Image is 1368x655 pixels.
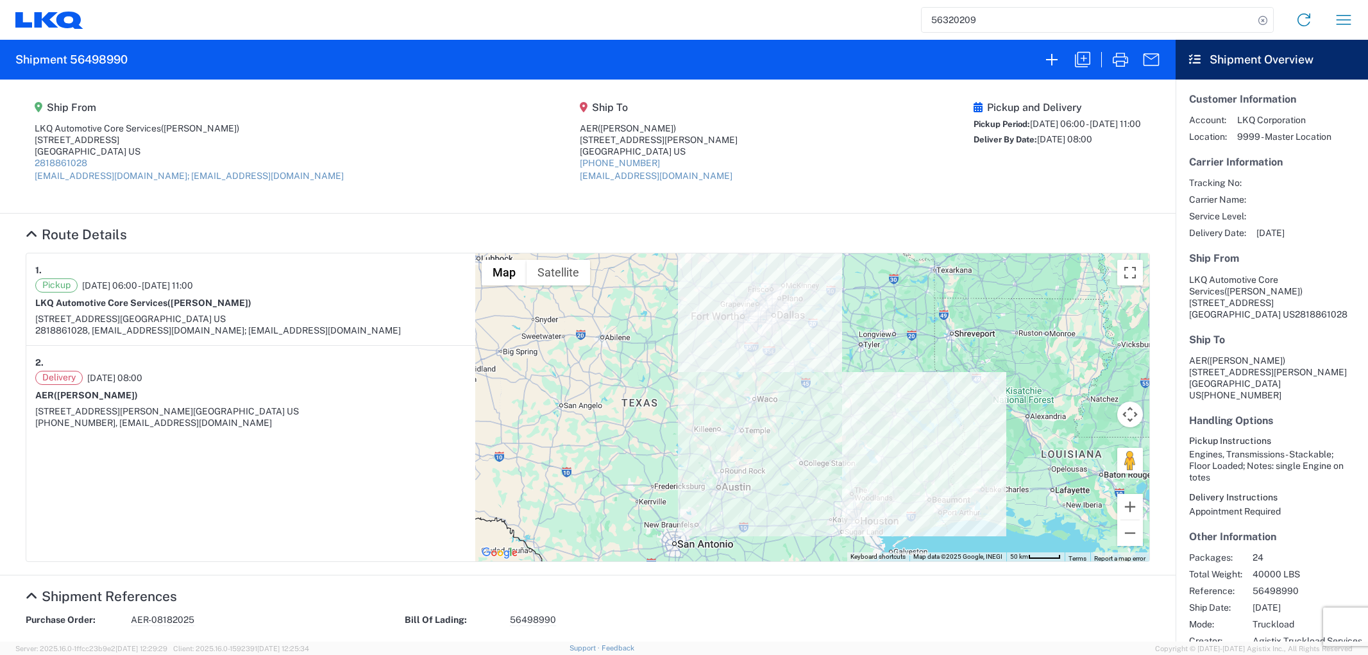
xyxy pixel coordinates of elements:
[405,614,501,626] strong: Bill Of Lading:
[1189,275,1278,296] span: LKQ Automotive Core Services
[35,355,44,371] strong: 2.
[580,171,732,181] a: [EMAIL_ADDRESS][DOMAIN_NAME]
[1176,40,1368,80] header: Shipment Overview
[1256,227,1285,239] span: [DATE]
[120,314,226,324] span: [GEOGRAPHIC_DATA] US
[1094,555,1145,562] a: Report a map error
[580,101,738,114] h5: Ship To
[974,135,1037,144] span: Deliver By Date:
[1253,552,1362,563] span: 24
[1189,194,1246,205] span: Carrier Name:
[1189,492,1355,503] h6: Delivery Instructions
[1037,134,1092,144] span: [DATE] 08:00
[1189,531,1355,543] h5: Other Information
[1189,252,1355,264] h5: Ship From
[1189,93,1355,105] h5: Customer Information
[570,644,602,652] a: Support
[1189,131,1227,142] span: Location:
[35,390,138,400] strong: AER
[580,134,738,146] div: [STREET_ADDRESS][PERSON_NAME]
[1253,602,1362,613] span: [DATE]
[35,123,344,134] div: LKQ Automotive Core Services
[1207,355,1285,366] span: ([PERSON_NAME])
[850,552,906,561] button: Keyboard shortcuts
[1189,298,1274,308] span: [STREET_ADDRESS]
[15,52,128,67] h2: Shipment 56498990
[35,146,344,157] div: [GEOGRAPHIC_DATA] US
[602,644,634,652] a: Feedback
[1189,227,1246,239] span: Delivery Date:
[35,158,87,168] a: 2818861028
[1189,568,1242,580] span: Total Weight:
[35,298,251,308] strong: LKQ Automotive Core Services
[1189,635,1242,647] span: Creator:
[478,545,521,561] img: Google
[527,260,590,285] button: Show satellite imagery
[1189,334,1355,346] h5: Ship To
[1117,520,1143,546] button: Zoom out
[1189,274,1355,320] address: [GEOGRAPHIC_DATA] US
[1189,156,1355,168] h5: Carrier Information
[580,123,738,134] div: AER
[1237,131,1331,142] span: 9999 - Master Location
[167,298,251,308] span: ([PERSON_NAME])
[115,645,167,652] span: [DATE] 12:29:29
[510,614,556,626] span: 56498990
[1189,114,1227,126] span: Account:
[15,645,167,652] span: Server: 2025.16.0-1ffcc23b9e2
[1155,643,1353,654] span: Copyright © [DATE]-[DATE] Agistix Inc., All Rights Reserved
[974,119,1030,129] span: Pickup Period:
[1189,448,1355,483] div: Engines, Transmissions - Stackable; Floor Loaded; Notes: single Engine on totes
[478,545,521,561] a: Open this area in Google Maps (opens a new window)
[35,406,193,416] span: [STREET_ADDRESS][PERSON_NAME]
[26,588,177,604] a: Hide Details
[1189,506,1355,517] div: Appointment Required
[131,614,194,626] span: AER-08182025
[82,280,193,291] span: [DATE] 06:00 - [DATE] 11:00
[26,226,127,242] a: Hide Details
[482,260,527,285] button: Show street map
[193,406,299,416] span: [GEOGRAPHIC_DATA] US
[1295,309,1347,319] span: 2818861028
[26,614,122,626] strong: Purchase Order:
[257,645,309,652] span: [DATE] 12:25:34
[1237,114,1331,126] span: LKQ Corporation
[161,123,239,133] span: ([PERSON_NAME])
[1201,390,1281,400] span: [PHONE_NUMBER]
[580,146,738,157] div: [GEOGRAPHIC_DATA] US
[1117,494,1143,520] button: Zoom in
[974,101,1141,114] h5: Pickup and Delivery
[54,390,138,400] span: ([PERSON_NAME])
[1117,448,1143,473] button: Drag Pegman onto the map to open Street View
[1189,177,1246,189] span: Tracking No:
[1253,585,1362,597] span: 56498990
[1117,260,1143,285] button: Toggle fullscreen view
[35,417,466,429] div: [PHONE_NUMBER], [EMAIL_ADDRESS][DOMAIN_NAME]
[598,123,676,133] span: ([PERSON_NAME])
[1224,286,1303,296] span: ([PERSON_NAME])
[1189,552,1242,563] span: Packages:
[922,8,1254,32] input: Shipment, tracking or reference number
[1010,553,1028,560] span: 50 km
[1189,210,1246,222] span: Service Level:
[35,171,344,181] a: [EMAIL_ADDRESS][DOMAIN_NAME]; [EMAIL_ADDRESS][DOMAIN_NAME]
[35,101,344,114] h5: Ship From
[1253,568,1362,580] span: 40000 LBS
[1189,618,1242,630] span: Mode:
[1068,555,1086,562] a: Terms
[35,278,78,293] span: Pickup
[580,158,660,168] a: [PHONE_NUMBER]
[1189,355,1355,401] address: [GEOGRAPHIC_DATA] US
[1030,119,1141,129] span: [DATE] 06:00 - [DATE] 11:00
[35,371,83,385] span: Delivery
[1189,414,1355,427] h5: Handling Options
[913,553,1002,560] span: Map data ©2025 Google, INEGI
[1189,436,1355,447] h6: Pickup Instructions
[1117,402,1143,427] button: Map camera controls
[1253,635,1362,647] span: Agistix Truckload Services
[35,262,42,278] strong: 1.
[173,645,309,652] span: Client: 2025.16.0-1592391
[1189,585,1242,597] span: Reference:
[1189,355,1347,377] span: AER [STREET_ADDRESS][PERSON_NAME]
[35,325,466,336] div: 2818861028, [EMAIL_ADDRESS][DOMAIN_NAME]; [EMAIL_ADDRESS][DOMAIN_NAME]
